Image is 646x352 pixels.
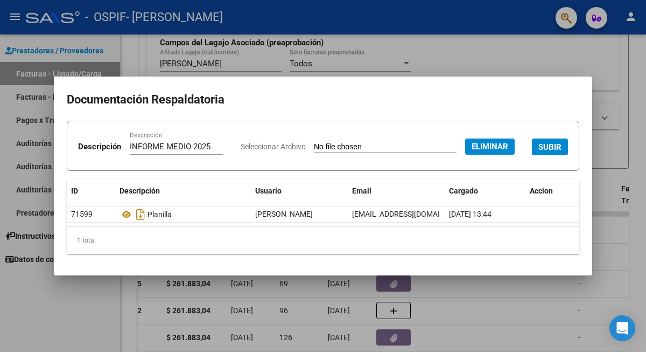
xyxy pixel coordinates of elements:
datatable-header-cell: Cargado [445,180,525,203]
datatable-header-cell: ID [67,180,115,203]
span: Seleccionar Archivo [241,142,306,151]
span: 71599 [71,210,93,218]
h2: Documentación Respaldatoria [67,89,579,110]
datatable-header-cell: Email [348,180,445,203]
button: SUBIR [532,139,568,155]
i: Descargar documento [134,206,148,223]
span: Email [352,187,371,195]
p: Descripción [78,141,121,153]
div: Planilla [120,206,247,223]
span: Usuario [255,187,282,195]
span: Eliminar [472,142,508,151]
span: Cargado [449,187,478,195]
div: Open Intercom Messenger [609,315,635,341]
span: Descripción [120,187,160,195]
datatable-header-cell: Usuario [251,180,348,203]
div: 1 total [67,227,579,254]
span: SUBIR [538,142,561,152]
span: [PERSON_NAME] [255,210,313,218]
span: ID [71,187,78,195]
datatable-header-cell: Descripción [115,180,251,203]
span: [DATE] 13:44 [449,210,491,218]
datatable-header-cell: Accion [525,180,579,203]
span: Accion [530,187,553,195]
span: [EMAIL_ADDRESS][DOMAIN_NAME] [352,210,472,218]
button: Eliminar [465,139,515,155]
